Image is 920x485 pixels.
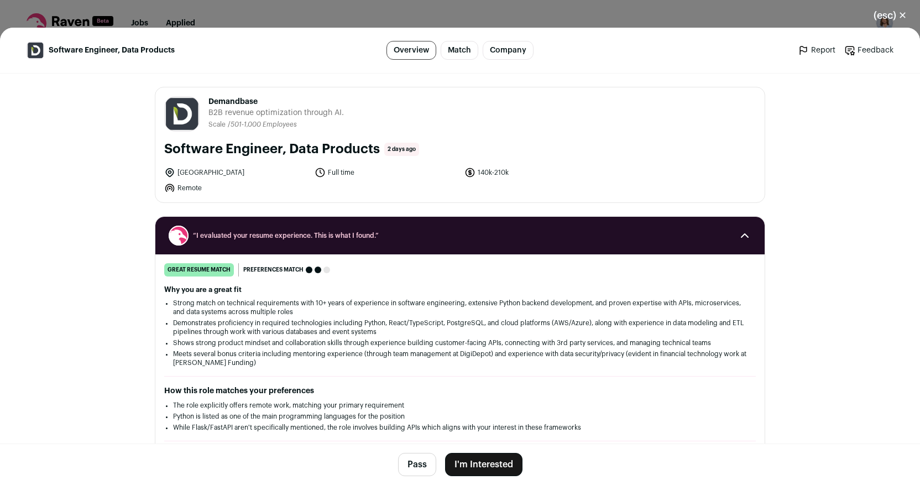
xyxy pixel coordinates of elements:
[844,45,893,56] a: Feedback
[165,96,199,132] img: 77f27f07039bd95364404787f3dea40ab785f128c721bf41e4d0969805d53d5e.png
[231,121,297,128] span: 501-1,000 Employees
[798,45,835,56] a: Report
[445,453,522,476] button: I'm Interested
[208,107,344,118] span: B2B revenue optimization through AI.
[173,412,747,421] li: Python is listed as one of the main programming languages for the position
[193,231,727,240] span: “I evaluated your resume experience. This is what I found.”
[49,45,175,56] span: Software Engineer, Data Products
[164,385,756,397] h2: How this role matches your preferences
[228,121,297,129] li: /
[173,299,747,316] li: Strong match on technical requirements with 10+ years of experience in software engineering, exte...
[398,453,436,476] button: Pass
[164,182,308,194] li: Remote
[173,401,747,410] li: The role explicitly offers remote work, matching your primary requirement
[441,41,478,60] a: Match
[464,167,608,178] li: 140k-210k
[164,167,308,178] li: [GEOGRAPHIC_DATA]
[164,140,380,158] h1: Software Engineer, Data Products
[173,338,747,347] li: Shows strong product mindset and collaboration skills through experience building customer-facing...
[386,41,436,60] a: Overview
[27,41,44,59] img: 77f27f07039bd95364404787f3dea40ab785f128c721bf41e4d0969805d53d5e.png
[860,3,920,28] button: Close modal
[164,263,234,277] div: great resume match
[243,264,304,275] span: Preferences match
[208,121,228,129] li: Scale
[173,423,747,432] li: While Flask/FastAPI aren't specifically mentioned, the role involves building APIs which aligns w...
[173,350,747,367] li: Meets several bonus criteria including mentoring experience (through team management at DigiDepot...
[315,167,458,178] li: Full time
[164,285,756,294] h2: Why you are a great fit
[483,41,534,60] a: Company
[208,96,344,107] span: Demandbase
[173,319,747,336] li: Demonstrates proficiency in required technologies including Python, React/TypeScript, PostgreSQL,...
[384,143,419,156] span: 2 days ago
